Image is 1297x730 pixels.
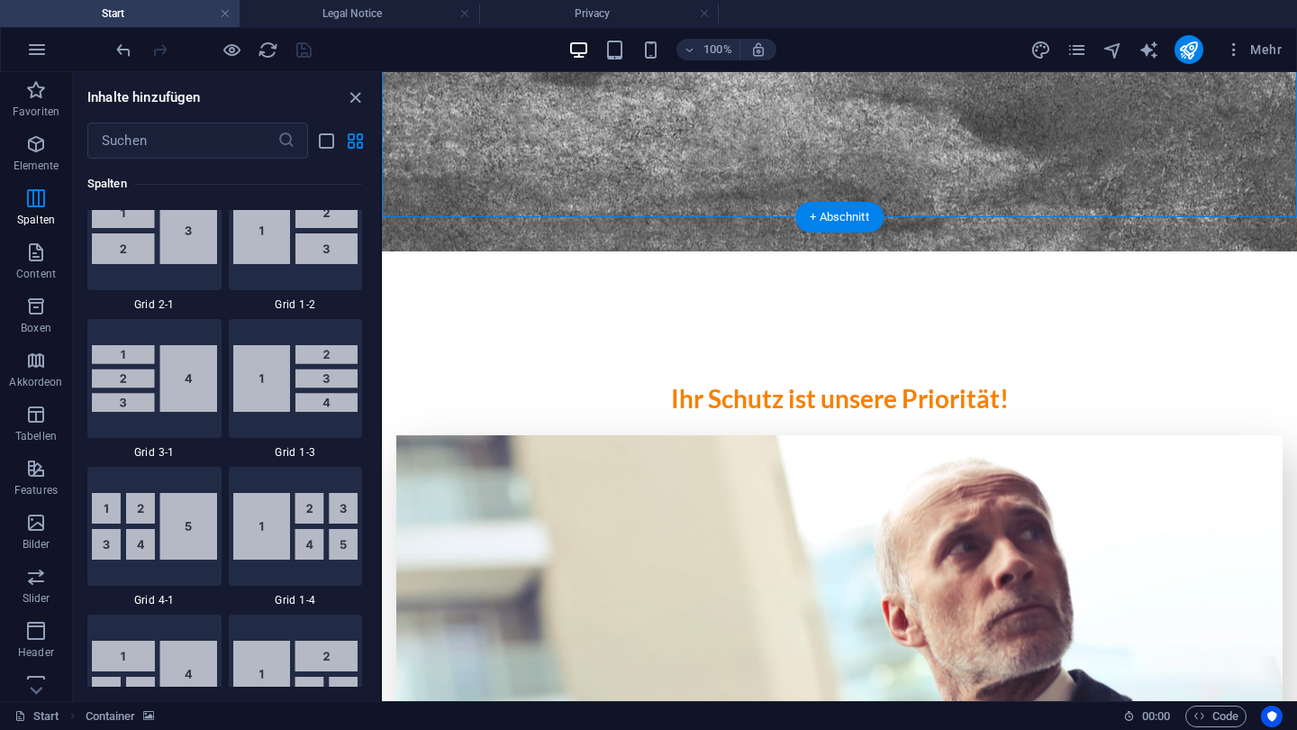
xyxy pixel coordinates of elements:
span: Grid 3-1 [87,445,222,460]
img: Grid2-1.svg [92,197,217,264]
span: Grid 1-2 [229,297,363,312]
div: Grid 1-3 [229,319,363,460]
p: Spalten [17,213,55,227]
img: Grid1-2-1.svg [92,641,217,707]
p: Elemente [14,159,59,173]
i: AI Writer [1138,40,1159,60]
button: close panel [344,87,366,108]
i: Element verfügt über einen Hintergrund [143,711,154,721]
div: Grid 4-1 [87,467,222,607]
div: Grid 1-2 [229,171,363,312]
img: Grid4-1.svg [92,493,217,560]
button: navigator [1102,39,1124,60]
button: 100% [676,39,740,60]
h6: Inhalte hinzufügen [87,87,201,108]
span: Grid 2-1 [87,297,222,312]
p: Tabellen [15,429,57,443]
span: : [1155,709,1157,723]
i: Seite neu laden [258,40,278,60]
span: Code [1193,706,1238,727]
button: reload [257,39,278,60]
div: Grid 3-1 [87,319,222,460]
p: Akkordeon [9,375,62,389]
div: Grid 2-1 [87,171,222,312]
i: Design (Strg+Alt+Y) [1030,40,1051,60]
i: Bei Größenänderung Zoomstufe automatisch an das gewählte Gerät anpassen. [750,41,766,58]
i: Veröffentlichen [1178,40,1199,60]
img: Grid1-2.svg [233,197,358,264]
button: Mehr [1218,35,1289,64]
div: Grid 1-4 [229,467,363,607]
span: Mehr [1225,41,1282,59]
button: pages [1066,39,1088,60]
p: Content [16,267,56,281]
button: Code [1185,706,1247,727]
img: Grid3-1.svg [92,345,217,412]
p: Favoriten [13,105,59,119]
button: grid-view [344,130,366,151]
p: Bilder [23,537,50,552]
img: Grid1-4.svg [233,493,358,560]
p: Features [14,483,58,497]
p: Slider [23,591,50,606]
h4: Privacy [479,4,719,23]
h4: Legal Notice [240,4,479,23]
button: design [1030,39,1052,60]
button: Usercentrics [1261,706,1283,727]
a: Klick, um Auswahl aufzuheben. Doppelklick öffnet Seitenverwaltung [14,706,59,727]
nav: breadcrumb [86,706,154,727]
input: Suchen [87,123,277,159]
p: Header [18,645,54,660]
span: Klick zum Auswählen. Doppelklick zum Bearbeiten [86,706,136,727]
h6: 100% [703,39,732,60]
p: Boxen [21,321,51,335]
img: Grid1-1-2.svg [233,641,358,707]
i: Seiten (Strg+Alt+S) [1066,40,1087,60]
button: undo [113,39,134,60]
span: 00 00 [1142,706,1170,727]
img: Grid1-3.svg [233,345,358,412]
span: Grid 1-3 [229,445,363,460]
span: Grid 1-4 [229,593,363,607]
span: Grid 4-1 [87,593,222,607]
h6: Spalten [87,173,362,195]
div: + Abschnitt [795,202,884,233]
button: list-view [315,130,337,151]
button: text_generator [1138,39,1160,60]
i: Rückgängig: Text ändern (Strg+Z) [113,40,134,60]
h6: Session-Zeit [1123,706,1171,727]
button: publish [1175,35,1203,64]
